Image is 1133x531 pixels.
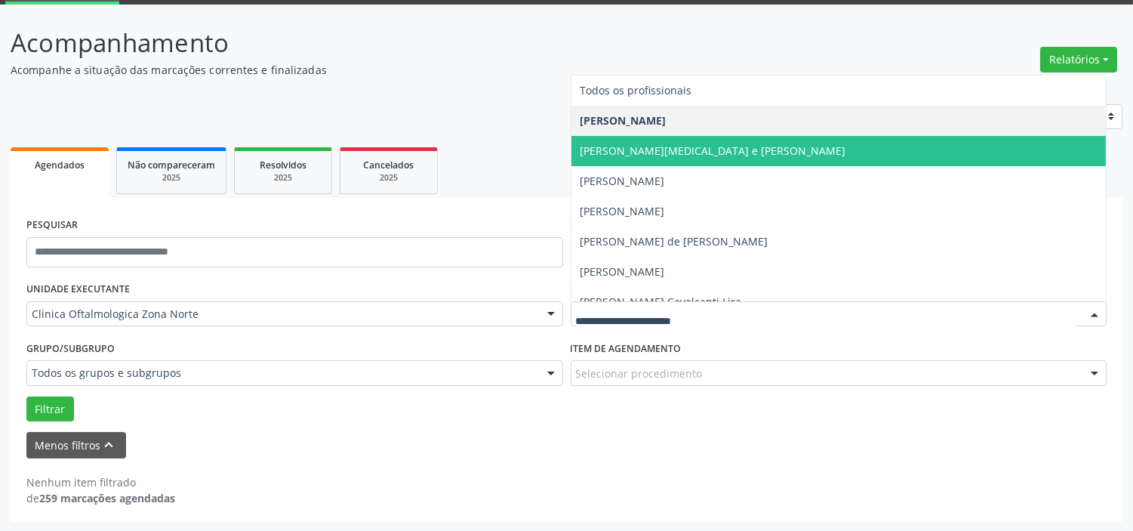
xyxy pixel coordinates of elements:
[245,172,321,184] div: 2025
[26,490,175,506] div: de
[580,144,846,158] span: [PERSON_NAME][MEDICAL_DATA] e [PERSON_NAME]
[580,83,692,97] span: Todos os profissionais
[128,172,215,184] div: 2025
[580,174,665,188] span: [PERSON_NAME]
[580,113,667,128] span: [PERSON_NAME]
[580,295,742,309] span: [PERSON_NAME] Cavalcanti Lira
[39,491,175,505] strong: 259 marcações agendadas
[32,366,532,381] span: Todos os grupos e subgrupos
[26,397,74,422] button: Filtrar
[26,337,115,360] label: Grupo/Subgrupo
[26,214,78,237] label: PESQUISAR
[11,62,789,78] p: Acompanhe a situação das marcações correntes e finalizadas
[128,159,215,171] span: Não compareceram
[580,204,665,218] span: [PERSON_NAME]
[35,159,85,171] span: Agendados
[32,307,532,322] span: Clinica Oftalmologica Zona Norte
[101,437,118,453] i: keyboard_arrow_up
[26,474,175,490] div: Nenhum item filtrado
[351,172,426,184] div: 2025
[26,278,130,301] label: UNIDADE EXECUTANTE
[580,234,768,249] span: [PERSON_NAME] de [PERSON_NAME]
[571,337,682,360] label: Item de agendamento
[580,264,665,279] span: [PERSON_NAME]
[1040,47,1117,73] button: Relatórios
[576,366,703,381] span: Selecionar procedimento
[364,159,414,171] span: Cancelados
[11,24,789,62] p: Acompanhamento
[26,432,126,458] button: Menos filtroskeyboard_arrow_up
[260,159,306,171] span: Resolvidos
